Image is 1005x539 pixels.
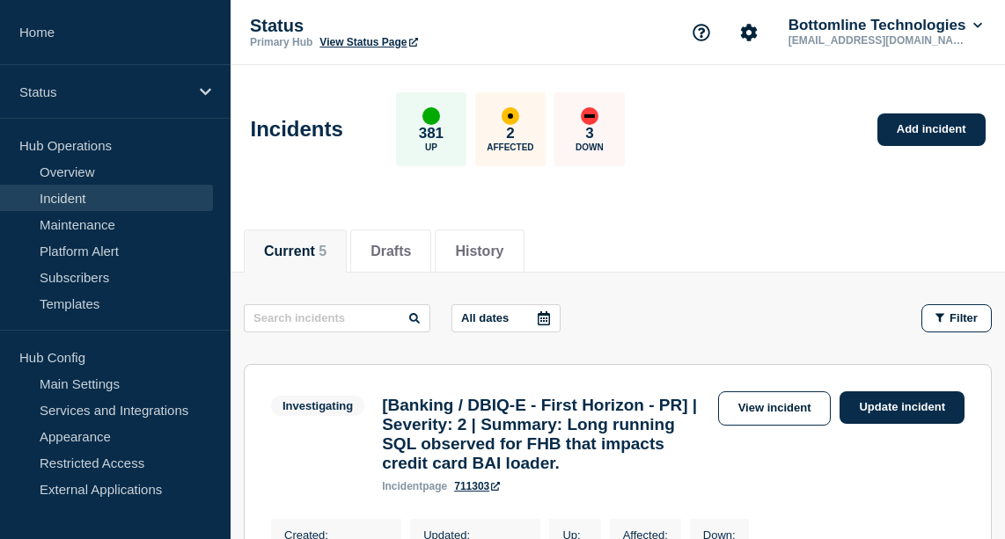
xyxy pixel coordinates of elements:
[461,311,509,324] p: All dates
[487,142,533,152] p: Affected
[877,113,986,146] a: Add incident
[370,244,411,259] button: Drafts
[271,396,364,416] span: Investigating
[455,244,503,259] button: History
[319,36,417,48] a: View Status Page
[419,125,444,142] p: 381
[585,125,593,142] p: 3
[451,304,561,332] button: All dates
[250,16,602,36] p: Status
[718,391,832,426] a: View incident
[425,142,437,152] p: Up
[730,14,767,51] button: Account settings
[319,244,326,259] span: 5
[422,107,440,125] div: up
[19,84,188,99] p: Status
[264,244,326,259] button: Current 5
[454,480,500,492] a: 711303
[506,125,514,142] p: 2
[502,107,519,125] div: affected
[250,36,312,48] p: Primary Hub
[382,480,447,492] p: page
[382,396,708,473] h3: [Banking / DBIQ-E - First Horizon - PR] | Severity: 2 | Summary: Long running SQL observed for FH...
[382,480,422,492] span: incident
[785,34,968,47] p: [EMAIL_ADDRESS][DOMAIN_NAME]
[950,311,978,324] span: Filter
[244,304,430,332] input: Search incidents
[251,117,343,142] h1: Incidents
[576,142,604,152] p: Down
[785,17,986,34] button: Bottomline Technologies
[840,391,965,424] a: Update incident
[683,14,720,51] button: Support
[581,107,598,125] div: down
[921,304,992,332] button: Filter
